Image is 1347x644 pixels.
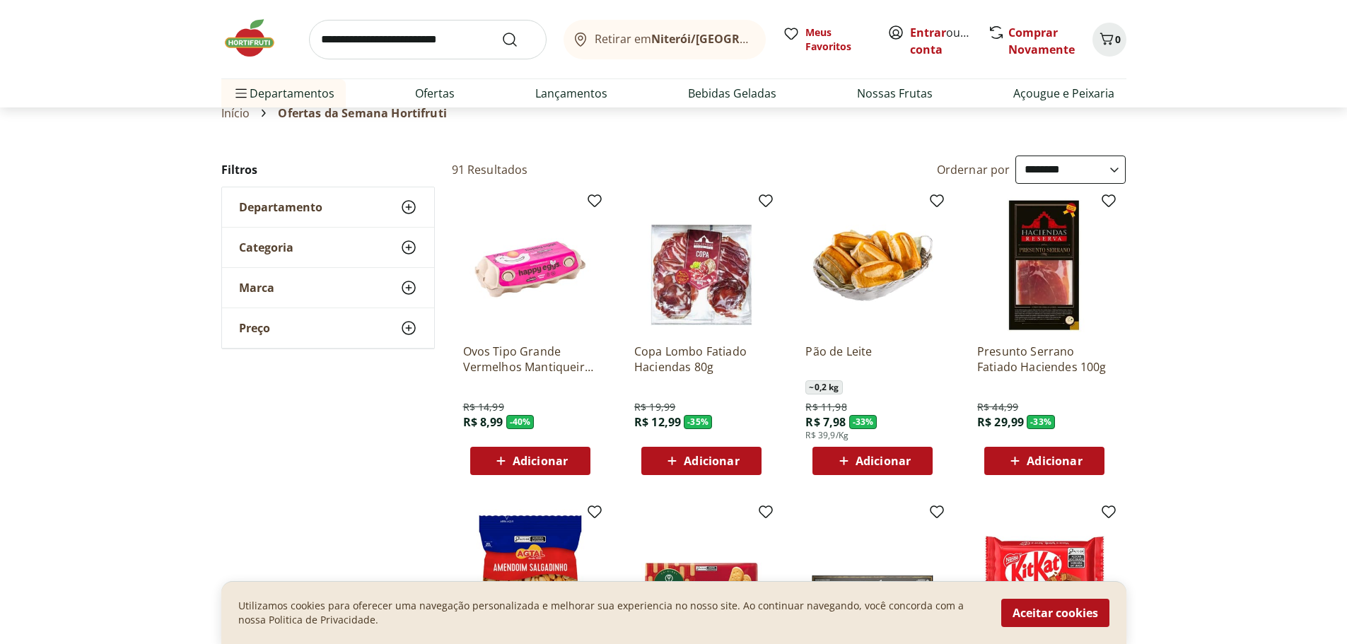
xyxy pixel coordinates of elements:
[910,25,946,40] a: Entrar
[222,308,434,348] button: Preço
[535,85,607,102] a: Lançamentos
[977,198,1112,332] img: Presunto Serrano Fatiado Haciendes 100g
[856,455,911,467] span: Adicionar
[849,415,877,429] span: - 33 %
[688,85,776,102] a: Bebidas Geladas
[977,414,1024,430] span: R$ 29,99
[239,200,322,214] span: Departamento
[1027,455,1082,467] span: Adicionar
[463,198,597,332] img: Ovos Tipo Grande Vermelhos Mantiqueira Happy Eggs 10 Unidades
[984,447,1104,475] button: Adicionar
[783,25,870,54] a: Meus Favoritos
[222,268,434,308] button: Marca
[684,415,712,429] span: - 35 %
[805,509,940,643] img: Fondue de Queijo Cruzilia 400g
[221,17,292,59] img: Hortifruti
[651,31,812,47] b: Niterói/[GEOGRAPHIC_DATA]
[233,76,250,110] button: Menu
[910,24,973,58] span: ou
[634,400,675,414] span: R$ 19,99
[452,162,528,177] h2: 91 Resultados
[977,344,1112,375] a: Presunto Serrano Fatiado Haciendes 100g
[221,107,250,119] a: Início
[805,400,846,414] span: R$ 11,98
[595,33,751,45] span: Retirar em
[221,156,435,184] h2: Filtros
[463,344,597,375] a: Ovos Tipo Grande Vermelhos Mantiqueira Happy Eggs 10 Unidades
[1092,23,1126,57] button: Carrinho
[1027,415,1055,429] span: - 33 %
[239,281,274,295] span: Marca
[812,447,933,475] button: Adicionar
[564,20,766,59] button: Retirar emNiterói/[GEOGRAPHIC_DATA]
[222,228,434,267] button: Categoria
[805,430,849,441] span: R$ 39,9/Kg
[309,20,547,59] input: search
[977,509,1112,643] img: Kit Kat Ao Leite 41,5G
[937,162,1010,177] label: Ordernar por
[463,509,597,643] img: Amendoim Salgadinho Agtal 100g
[634,198,769,332] img: Copa Lombo Fatiado Haciendas 80g
[857,85,933,102] a: Nossas Frutas
[506,415,535,429] span: - 40 %
[805,344,940,375] a: Pão de Leite
[634,509,769,643] img: Biscoito Maizena Piraque 175g
[222,187,434,227] button: Departamento
[1008,25,1075,57] a: Comprar Novamente
[513,455,568,467] span: Adicionar
[1013,85,1114,102] a: Açougue e Peixaria
[239,321,270,335] span: Preço
[239,240,293,254] span: Categoria
[278,107,446,119] span: Ofertas da Semana Hortifruti
[470,447,590,475] button: Adicionar
[634,414,681,430] span: R$ 12,99
[415,85,455,102] a: Ofertas
[684,455,739,467] span: Adicionar
[641,447,762,475] button: Adicionar
[233,76,334,110] span: Departamentos
[805,414,846,430] span: R$ 7,98
[805,380,842,394] span: ~ 0,2 kg
[805,198,940,332] img: Pão de Leite
[238,599,984,627] p: Utilizamos cookies para oferecer uma navegação personalizada e melhorar sua experiencia no nosso ...
[1001,599,1109,627] button: Aceitar cookies
[910,25,988,57] a: Criar conta
[977,400,1018,414] span: R$ 44,99
[634,344,769,375] a: Copa Lombo Fatiado Haciendas 80g
[501,31,535,48] button: Submit Search
[463,414,503,430] span: R$ 8,99
[1115,33,1121,46] span: 0
[463,400,504,414] span: R$ 14,99
[805,25,870,54] span: Meus Favoritos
